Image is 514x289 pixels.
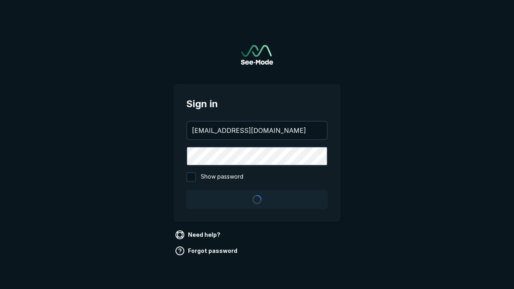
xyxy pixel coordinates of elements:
span: Show password [201,172,243,182]
a: Need help? [173,228,224,241]
img: See-Mode Logo [241,45,273,65]
span: Sign in [186,97,328,111]
a: Forgot password [173,244,241,257]
a: Go to sign in [241,45,273,65]
input: your@email.com [187,122,327,139]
